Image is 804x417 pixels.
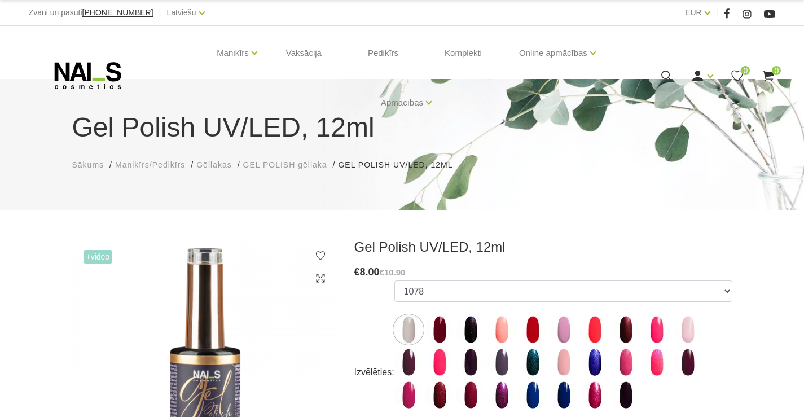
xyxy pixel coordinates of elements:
[761,69,775,83] a: 0
[217,30,249,76] a: Manikīrs
[581,348,609,376] label: Nav atlikumā
[196,159,231,171] a: Gēllakas
[425,381,454,409] img: ...
[354,363,394,381] div: Izvēlēties:
[741,66,750,75] span: 0
[115,160,185,169] span: Manikīrs/Pedikīrs
[243,159,327,171] a: GEL POLISH gēllaka
[519,348,547,376] img: ...
[685,6,702,19] a: EUR
[360,266,380,278] span: 8.00
[394,315,423,344] img: ...
[380,267,406,277] s: €10.90
[456,315,485,344] img: ...
[519,381,547,409] img: ...
[338,159,464,171] li: Gel Polish UV/LED, 12ml
[487,348,516,376] img: ...
[82,8,153,17] a: [PHONE_NUMBER]
[674,315,702,344] img: ...
[394,348,423,376] img: ...
[581,348,609,376] img: ...
[436,26,491,80] a: Komplekti
[115,159,185,171] a: Manikīrs/Pedikīrs
[196,160,231,169] span: Gēllakas
[394,381,423,409] img: ...
[550,315,578,344] img: ...
[354,239,732,256] h3: Gel Polish UV/LED, 12ml
[487,381,516,409] img: ...
[581,315,609,344] img: ...
[519,315,547,344] img: ...
[167,6,196,19] a: Latviešu
[643,348,671,376] img: ...
[674,348,702,376] img: ...
[159,6,161,20] span: |
[381,80,423,125] a: Apmācības
[29,6,153,20] div: Zvani un pasūti
[519,30,587,76] a: Online apmācības
[643,315,671,344] img: ...
[84,250,113,264] span: +Video
[72,160,104,169] span: Sākums
[456,381,485,409] img: ...
[772,66,781,75] span: 0
[456,348,485,376] img: ...
[487,315,516,344] img: ...
[550,348,578,376] img: ...
[425,348,454,376] img: ...
[243,160,327,169] span: GEL POLISH gēllaka
[716,6,718,20] span: |
[550,381,578,409] img: ...
[730,69,744,83] a: 0
[72,159,104,171] a: Sākums
[359,26,407,80] a: Pedikīrs
[612,348,640,376] img: ...
[612,381,640,409] img: ...
[354,266,360,278] span: €
[425,315,454,344] img: ...
[277,26,331,80] a: Vaksācija
[581,381,609,409] img: ...
[612,315,640,344] img: ...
